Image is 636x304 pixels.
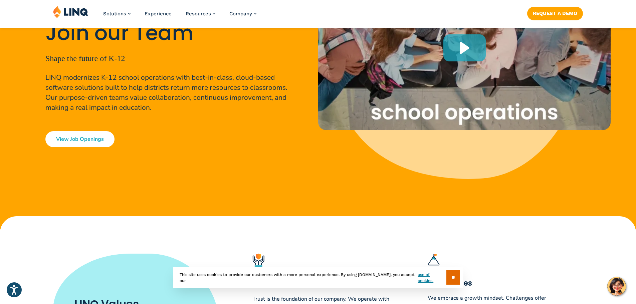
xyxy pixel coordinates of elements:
button: Hello, have a question? Let’s chat. [607,277,626,296]
span: Resources [186,11,211,17]
a: use of cookies. [418,272,446,284]
a: View Job Openings [45,131,115,147]
div: This site uses cookies to provide our customers with a more personal experience. By using [DOMAIN... [173,267,463,288]
a: Company [229,11,256,17]
span: Solutions [103,11,126,17]
h2: Join our Team [45,21,292,45]
a: Resources [186,11,215,17]
nav: Button Navigation [527,5,583,20]
img: LINQ | K‑12 Software [53,5,88,18]
h3: Embrace Challenges [428,269,568,288]
p: Shape the future of K-12 [45,52,292,64]
div: Play [443,34,486,61]
span: Company [229,11,252,17]
nav: Primary Navigation [103,5,256,27]
a: Solutions [103,11,131,17]
a: Request a Demo [527,7,583,20]
a: Experience [145,11,172,17]
p: LINQ modernizes K-12 school operations with best-in-class, cloud-based software solutions built t... [45,72,292,112]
